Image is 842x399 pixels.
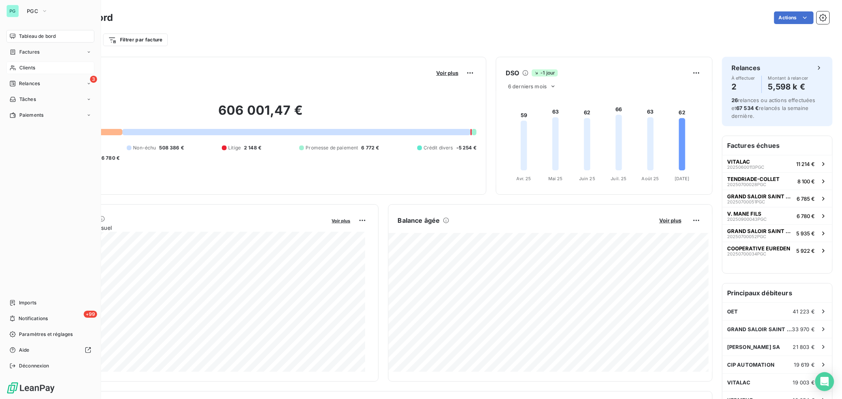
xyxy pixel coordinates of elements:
[797,196,815,202] span: 6 785 €
[84,311,97,318] span: +99
[6,344,94,356] a: Aide
[727,326,792,332] span: GRAND SALOIR SAINT NICOLAS
[815,372,834,391] div: Open Intercom Messenger
[659,217,681,224] span: Voir plus
[727,211,761,217] span: V. MANE FILS
[722,242,832,259] button: COOPERATIVE EUREDEN20250700034PGC5 922 €
[727,379,750,386] span: VITALAC
[19,362,49,369] span: Déconnexion
[727,362,774,368] span: CIP AUTOMATION
[793,308,815,315] span: 41 223 €
[19,48,39,56] span: Factures
[731,63,760,73] h6: Relances
[727,176,780,182] span: TENDRIADE-COLLET
[793,344,815,350] span: 21 803 €
[675,176,690,181] tspan: [DATE]
[642,176,659,181] tspan: Août 25
[727,228,793,234] span: GRAND SALOIR SAINT NICOLAS
[244,144,261,151] span: 2 148 €
[99,155,120,162] span: -6 780 €
[19,347,30,354] span: Aide
[330,217,353,224] button: Voir plus
[727,344,780,350] span: [PERSON_NAME] SA
[727,199,765,204] span: 20250700051PGC
[456,144,476,151] span: -5 254 €
[727,193,793,199] span: GRAND SALOIR SAINT NICOLAS
[797,178,815,185] span: 8 100 €
[6,5,19,17] div: PG
[797,213,815,219] span: 6 780 €
[19,315,48,322] span: Notifications
[228,144,241,151] span: Litige
[727,252,766,256] span: 20250700034PGC
[506,68,519,78] h6: DSO
[796,161,815,167] span: 11 214 €
[398,216,440,225] h6: Balance âgée
[508,83,547,89] span: 6 derniers mois
[103,34,168,46] button: Filtrer par facture
[768,80,808,93] h4: 5,598 k €
[19,64,35,71] span: Clients
[722,172,832,190] button: TENDRIADE-COLLET20250700028PGC8 100 €
[722,136,832,155] h6: Factures échues
[611,176,626,181] tspan: Juil. 25
[768,76,808,80] span: Montant à relancer
[796,230,815,237] span: 5 935 €
[532,69,557,76] span: -1 jour
[731,97,816,119] span: relances ou actions effectuées et relancés la semaine dernière.
[727,182,766,187] span: 20250700028PGC
[436,70,458,76] span: Voir plus
[794,362,815,368] span: 19 619 €
[45,103,476,126] h2: 606 001,47 €
[731,97,738,103] span: 26
[657,217,684,224] button: Voir plus
[796,248,815,254] span: 5 922 €
[731,80,755,93] h4: 2
[727,217,767,222] span: 20250900043PGC
[19,331,73,338] span: Paramètres et réglages
[579,176,595,181] tspan: Juin 25
[19,33,56,40] span: Tableau de bord
[19,80,40,87] span: Relances
[332,218,351,224] span: Voir plus
[19,96,36,103] span: Tâches
[736,105,759,111] span: 67 534 €
[90,76,97,83] span: 3
[722,190,832,207] button: GRAND SALOIR SAINT NICOLAS20250700051PGC6 785 €
[361,144,379,151] span: 6 772 €
[306,144,358,151] span: Promesse de paiement
[27,8,38,14] span: PGC
[727,308,738,315] span: OET
[434,69,461,76] button: Voir plus
[517,176,531,181] tspan: Avr. 25
[727,234,766,239] span: 20250700052PGC
[722,207,832,224] button: V. MANE FILS20250900043PGC6 780 €
[159,144,184,151] span: 508 386 €
[774,11,814,24] button: Actions
[6,382,55,394] img: Logo LeanPay
[548,176,563,181] tspan: Mai 25
[731,76,755,80] span: À effectuer
[45,224,326,232] span: Chiffre d'affaires mensuel
[722,224,832,242] button: GRAND SALOIR SAINT NICOLAS20250700052PGC5 935 €
[727,165,764,170] span: 20250600113PGC
[19,112,43,119] span: Paiements
[792,326,815,332] span: 33 970 €
[424,144,453,151] span: Crédit divers
[722,283,832,302] h6: Principaux débiteurs
[793,379,815,386] span: 19 003 €
[727,245,790,252] span: COOPERATIVE EUREDEN
[722,155,832,172] button: VITALAC20250600113PGC11 214 €
[133,144,156,151] span: Non-échu
[727,158,750,165] span: VITALAC
[19,299,36,306] span: Imports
